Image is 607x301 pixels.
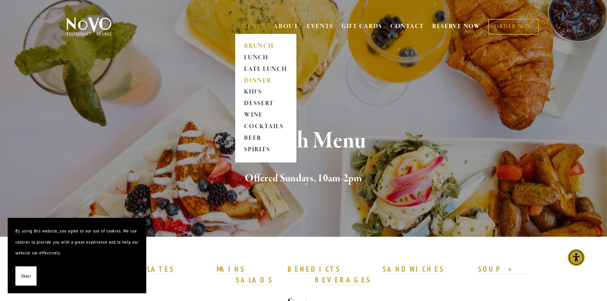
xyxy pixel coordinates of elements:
a: SPIRITS [242,144,290,156]
button: Okay! [15,266,37,286]
a: DESSERT [242,98,290,110]
a: KID'S [242,87,290,98]
a: MENUS [242,23,266,30]
img: Novo Restaurant &amp; Lounge [65,17,113,36]
a: BEVERAGES [315,275,371,285]
h1: Brunch Menu [79,129,528,154]
a: RESERVE NOW [432,19,481,34]
a: MAINS [217,264,246,274]
a: BEER [242,133,290,144]
h2: Offered Sundays, 10am-2pm [79,171,528,187]
a: LATE LUNCH [242,64,290,75]
a: ABOUT [274,23,299,30]
a: BRUNCH [242,40,290,52]
a: GIFT CARDS [341,19,382,34]
span: Okay! [21,271,31,282]
section: Cookie banner [8,218,146,293]
a: SOUP + SALADS [236,264,527,285]
a: ORDER NOW [488,19,538,35]
a: WINE [242,110,290,121]
p: By using this website, you agree to our use of cookies. We use cookies to provide you with a grea... [15,226,139,259]
a: EVENTS [307,23,333,30]
a: LUNCH [242,52,290,64]
a: CONTACT [390,19,424,34]
strong: BEVERAGES [315,275,371,284]
a: BENEDICTS [288,264,341,274]
a: COCKTAILS [242,121,290,133]
a: DINNER [242,75,290,87]
a: SANDWICHES [383,264,444,274]
div: Accessibility Menu [568,249,585,266]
